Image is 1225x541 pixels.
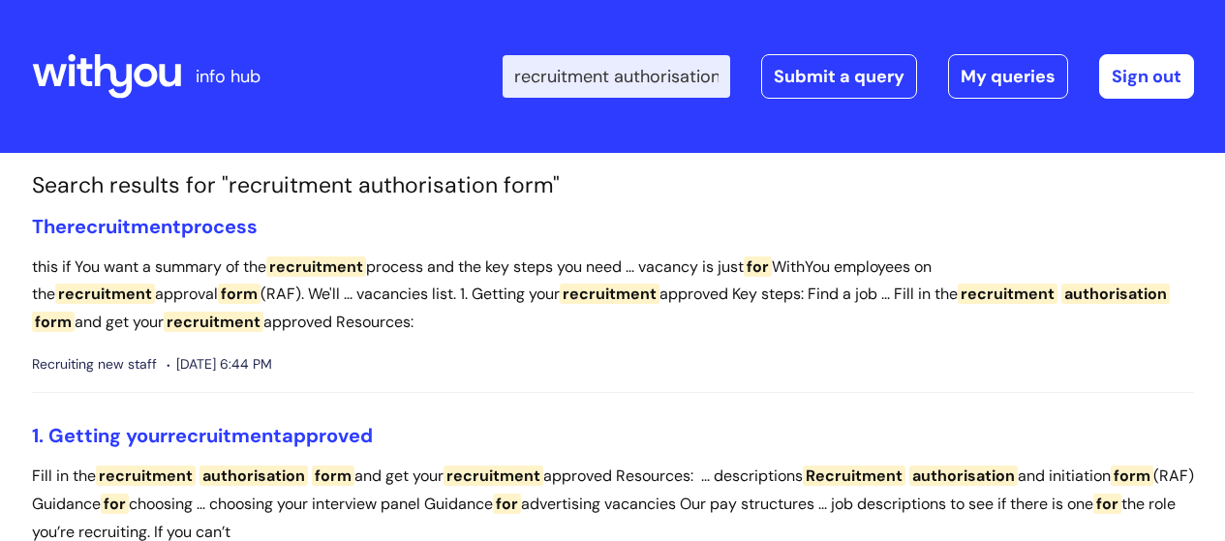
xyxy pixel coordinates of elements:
span: for [744,256,772,277]
span: [DATE] 6:44 PM [167,352,272,376]
span: form [312,466,354,486]
span: recruitment [164,312,263,332]
span: recruitment [560,284,659,304]
span: recruitment [96,466,196,486]
span: form [1111,466,1153,486]
span: authorisation [909,466,1018,486]
a: Submit a query [761,54,917,99]
span: recruitment [266,256,366,277]
span: recruitment [168,423,282,448]
input: Search [503,55,730,98]
span: for [101,494,129,514]
span: for [1093,494,1121,514]
span: form [218,284,260,304]
span: authorisation [1061,284,1170,304]
p: info hub [196,61,260,92]
h1: Search results for "recruitment authorisation form" [32,172,1194,199]
div: | - [503,54,1194,99]
span: form [32,312,75,332]
a: Sign out [1099,54,1194,99]
a: My queries [948,54,1068,99]
span: Recruitment [803,466,905,486]
span: recruitment [958,284,1057,304]
a: 1. Getting yourrecruitmentapproved [32,423,373,448]
a: Therecruitmentprocess [32,214,258,239]
span: recruitment [67,214,181,239]
span: recruitment [55,284,155,304]
span: for [493,494,521,514]
span: Recruiting new staff [32,352,157,376]
p: this if You want a summary of the process and the key steps you need ... vacancy is just WithYou ... [32,254,1194,337]
span: authorisation [199,466,308,486]
span: recruitment [444,466,543,486]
